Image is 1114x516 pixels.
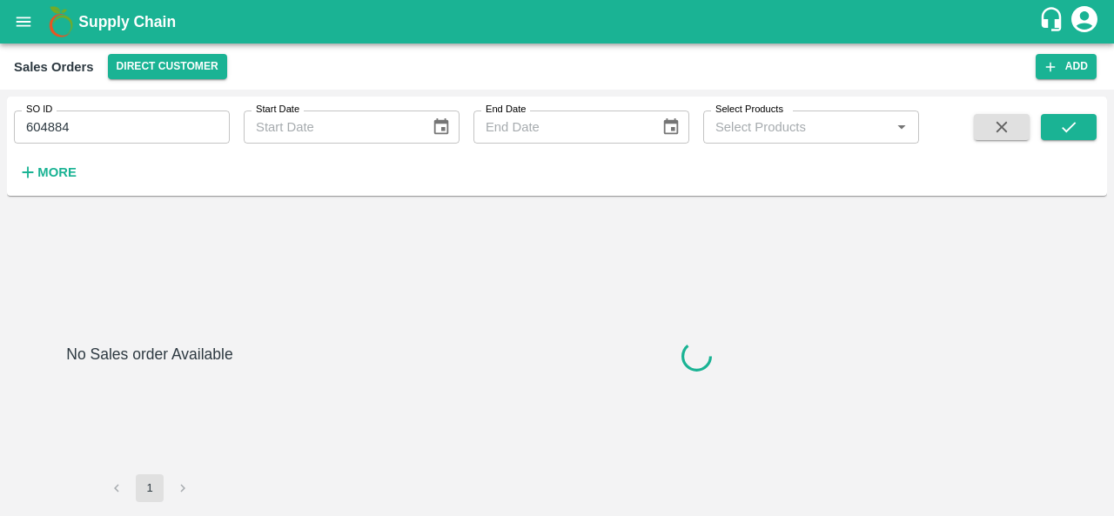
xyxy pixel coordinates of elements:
[78,10,1038,34] a: Supply Chain
[425,111,458,144] button: Choose date
[44,4,78,39] img: logo
[256,103,299,117] label: Start Date
[715,103,783,117] label: Select Products
[890,116,913,138] button: Open
[14,157,81,187] button: More
[14,111,230,144] input: Enter SO ID
[654,111,688,144] button: Choose date
[108,54,227,79] button: Select DC
[26,103,52,117] label: SO ID
[244,111,418,144] input: Start Date
[66,342,232,474] h6: No Sales order Available
[136,474,164,502] button: page 1
[3,2,44,42] button: open drawer
[37,165,77,179] strong: More
[100,474,199,502] nav: pagination navigation
[1069,3,1100,40] div: account of current user
[1036,54,1097,79] button: Add
[1038,6,1069,37] div: customer-support
[473,111,648,144] input: End Date
[708,116,885,138] input: Select Products
[78,13,176,30] b: Supply Chain
[486,103,526,117] label: End Date
[14,56,94,78] div: Sales Orders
